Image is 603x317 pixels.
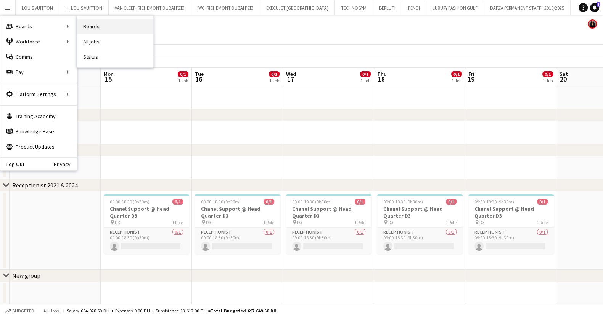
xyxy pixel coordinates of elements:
[172,219,183,225] span: 1 Role
[588,19,597,29] app-user-avatar: Maria Fernandes
[285,75,296,83] span: 17
[402,0,426,15] button: FENDI
[109,0,191,15] button: VAN CLEEF (RICHEMONT DUBAI FZE)
[286,205,371,219] h3: Chanel Support @ Head Quarter D3
[484,0,571,15] button: DAFZA PERMANENT STAFF - 2019/2025
[0,64,77,80] div: Pay
[0,34,77,49] div: Workforce
[269,78,279,83] div: 1 Job
[354,219,365,225] span: 1 Role
[451,71,462,77] span: 0/1
[104,228,189,254] app-card-role: Receptionist0/109:00-18:30 (9h30m)
[201,199,241,205] span: 09:00-18:30 (9h30m)
[590,3,599,12] a: 1
[264,199,274,205] span: 0/1
[4,307,35,315] button: Budgeted
[542,71,553,77] span: 0/1
[59,0,109,15] button: H_LOUIS VUITTON
[297,219,302,225] span: D3
[0,19,77,34] div: Boards
[67,308,277,314] div: Salary 684 028.50 DH + Expenses 9.00 DH + Subsistence 13 612.00 DH =
[0,161,24,167] a: Log Out
[468,228,554,254] app-card-role: Receptionist0/109:00-18:30 (9h30m)
[335,0,373,15] button: TECHNOGYM
[77,19,153,34] a: Boards
[355,199,365,205] span: 0/1
[195,228,280,254] app-card-role: Receptionist0/109:00-18:30 (9h30m)
[42,308,60,314] span: All jobs
[12,272,40,279] div: New group
[178,78,188,83] div: 1 Job
[0,49,77,64] a: Comms
[191,0,260,15] button: IWC (RICHEMONT DUBAI FZE)
[377,194,463,254] app-job-card: 09:00-18:30 (9h30m)0/1Chanel Support @ Head Quarter D3 D31 RoleReceptionist0/109:00-18:30 (9h30m)
[0,124,77,139] a: Knowledge Base
[474,199,514,205] span: 09:00-18:30 (9h30m)
[467,75,474,83] span: 19
[178,71,188,77] span: 0/1
[446,199,457,205] span: 0/1
[292,199,332,205] span: 09:00-18:30 (9h30m)
[360,78,370,83] div: 1 Job
[468,205,554,219] h3: Chanel Support @ Head Quarter D3
[211,308,277,314] span: Total Budgeted 697 649.50 DH
[479,219,485,225] span: D3
[373,0,402,15] button: BERLUTI
[560,70,568,77] span: Sat
[12,308,34,314] span: Budgeted
[206,219,211,225] span: D3
[77,34,153,49] a: All jobs
[110,199,150,205] span: 09:00-18:30 (9h30m)
[543,78,553,83] div: 1 Job
[360,71,371,77] span: 0/1
[426,0,484,15] button: LUXURY FASHION GULF
[445,219,457,225] span: 1 Role
[115,219,120,225] span: D3
[468,70,474,77] span: Fri
[0,109,77,124] a: Training Academy
[388,219,394,225] span: D3
[263,219,274,225] span: 1 Role
[383,199,423,205] span: 09:00-18:30 (9h30m)
[172,199,183,205] span: 0/1
[77,49,153,64] a: Status
[452,78,461,83] div: 1 Job
[468,194,554,254] app-job-card: 09:00-18:30 (9h30m)0/1Chanel Support @ Head Quarter D3 D31 RoleReceptionist0/109:00-18:30 (9h30m)
[376,75,387,83] span: 18
[195,194,280,254] app-job-card: 09:00-18:30 (9h30m)0/1Chanel Support @ Head Quarter D3 D31 RoleReceptionist0/109:00-18:30 (9h30m)
[195,205,280,219] h3: Chanel Support @ Head Quarter D3
[597,2,600,7] span: 1
[537,219,548,225] span: 1 Role
[0,139,77,154] a: Product Updates
[269,71,280,77] span: 0/1
[54,161,77,167] a: Privacy
[286,194,371,254] app-job-card: 09:00-18:30 (9h30m)0/1Chanel Support @ Head Quarter D3 D31 RoleReceptionist0/109:00-18:30 (9h30m)
[12,181,78,189] div: Receptionist 2021 & 2024
[537,199,548,205] span: 0/1
[558,75,568,83] span: 20
[377,70,387,77] span: Thu
[104,194,189,254] app-job-card: 09:00-18:30 (9h30m)0/1Chanel Support @ Head Quarter D3 D31 RoleReceptionist0/109:00-18:30 (9h30m)
[104,205,189,219] h3: Chanel Support @ Head Quarter D3
[260,0,335,15] button: EXECUJET [GEOGRAPHIC_DATA]
[195,70,204,77] span: Tue
[286,70,296,77] span: Wed
[104,70,114,77] span: Mon
[103,75,114,83] span: 15
[0,86,77,102] div: Platform Settings
[377,205,463,219] h3: Chanel Support @ Head Quarter D3
[16,0,59,15] button: LOUIS VUITTON
[286,228,371,254] app-card-role: Receptionist0/109:00-18:30 (9h30m)
[194,75,204,83] span: 16
[377,228,463,254] app-card-role: Receptionist0/109:00-18:30 (9h30m)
